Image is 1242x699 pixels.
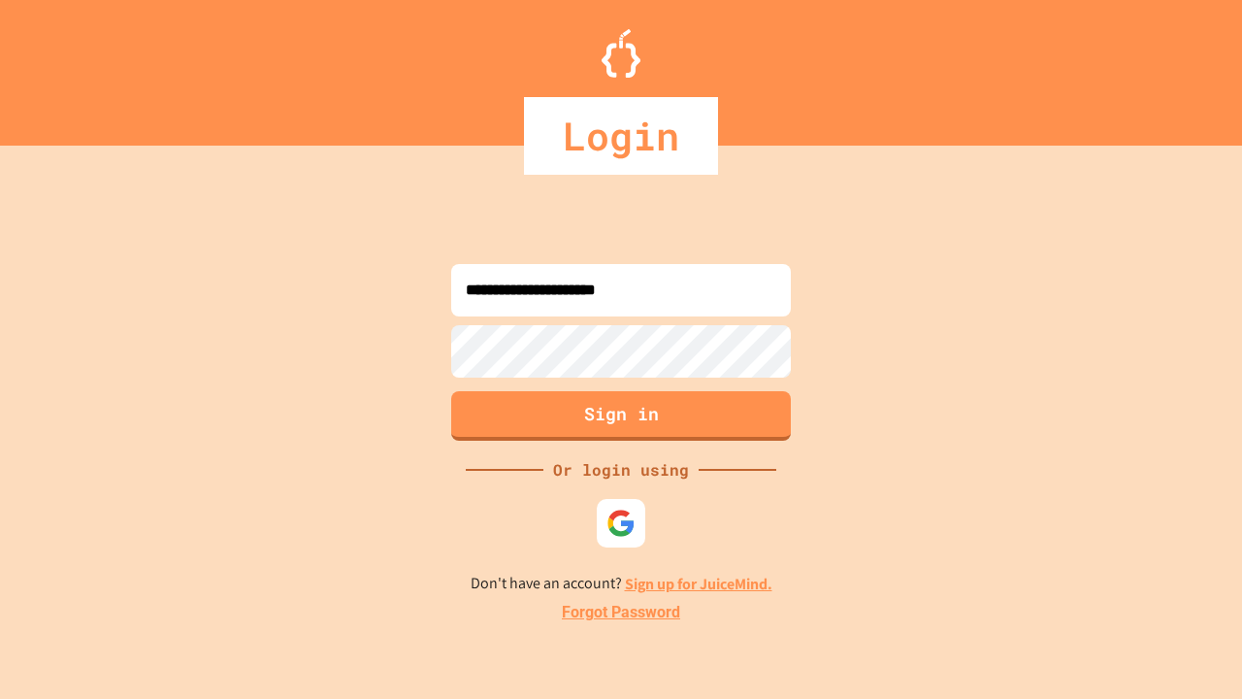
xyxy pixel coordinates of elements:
button: Sign in [451,391,791,441]
p: Don't have an account? [471,572,772,596]
div: Login [524,97,718,175]
a: Sign up for JuiceMind. [625,574,772,594]
iframe: chat widget [1081,537,1223,619]
iframe: chat widget [1160,621,1223,680]
div: Or login using [543,458,699,482]
a: Forgot Password [562,601,680,624]
img: google-icon.svg [606,509,636,538]
img: Logo.svg [602,29,640,78]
